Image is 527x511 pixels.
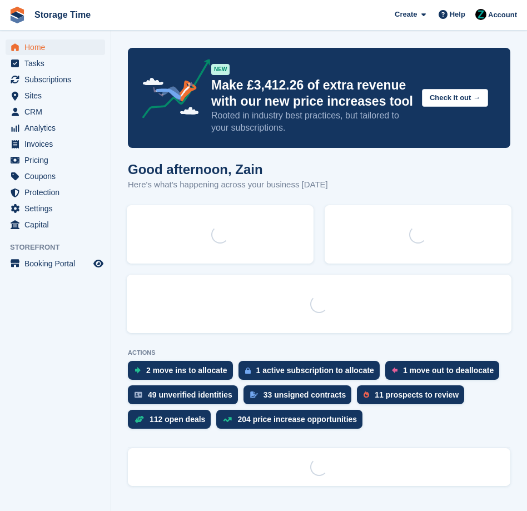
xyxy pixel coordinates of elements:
span: Home [24,39,91,55]
a: menu [6,168,105,184]
a: 204 price increase opportunities [216,410,368,434]
a: Storage Time [30,6,95,24]
button: Check it out → [422,89,488,107]
a: Preview store [92,257,105,270]
img: verify_identity-adf6edd0f0f0b5bbfe63781bf79b02c33cf7c696d77639b501bdc392416b5a36.svg [135,391,142,398]
div: 49 unverified identities [148,390,232,399]
span: CRM [24,104,91,120]
div: 204 price increase opportunities [237,415,357,424]
img: active_subscription_to_allocate_icon-d502201f5373d7db506a760aba3b589e785aa758c864c3986d89f69b8ff3... [245,367,251,374]
span: Sites [24,88,91,103]
a: 2 move ins to allocate [128,361,238,385]
a: menu [6,201,105,216]
span: Coupons [24,168,91,184]
a: 112 open deals [128,410,216,434]
p: ACTIONS [128,349,510,356]
img: prospect-51fa495bee0391a8d652442698ab0144808aea92771e9ea1ae160a38d050c398.svg [364,391,369,398]
span: Analytics [24,120,91,136]
a: menu [6,104,105,120]
img: Zain Sarwar [475,9,486,20]
div: 33 unsigned contracts [263,390,346,399]
span: Tasks [24,56,91,71]
a: menu [6,185,105,200]
a: menu [6,120,105,136]
span: Pricing [24,152,91,168]
p: Here's what's happening across your business [DATE] [128,178,328,191]
span: Help [450,9,465,20]
span: Storefront [10,242,111,253]
img: stora-icon-8386f47178a22dfd0bd8f6a31ec36ba5ce8667c1dd55bd0f319d3a0aa187defe.svg [9,7,26,23]
p: Make £3,412.26 of extra revenue with our new price increases tool [211,77,413,110]
p: Rooted in industry best practices, but tailored to your subscriptions. [211,110,413,134]
span: Booking Portal [24,256,91,271]
a: menu [6,217,105,232]
a: menu [6,152,105,168]
img: move_outs_to_deallocate_icon-f764333ba52eb49d3ac5e1228854f67142a1ed5810a6f6cc68b1a99e826820c5.svg [392,367,397,374]
a: 1 move out to deallocate [385,361,505,385]
img: price_increase_opportunities-93ffe204e8149a01c8c9dc8f82e8f89637d9d84a8eef4429ea346261dce0b2c0.svg [223,417,232,422]
span: Protection [24,185,91,200]
a: 49 unverified identities [128,385,243,410]
span: Create [395,9,417,20]
a: menu [6,39,105,55]
div: 1 move out to deallocate [403,366,494,375]
a: 11 prospects to review [357,385,470,410]
div: 11 prospects to review [375,390,459,399]
a: menu [6,56,105,71]
div: 112 open deals [150,415,205,424]
img: price-adjustments-announcement-icon-8257ccfd72463d97f412b2fc003d46551f7dbcb40ab6d574587a9cd5c0d94... [133,59,211,122]
a: 33 unsigned contracts [243,385,357,410]
div: 2 move ins to allocate [146,366,227,375]
span: Subscriptions [24,72,91,87]
img: move_ins_to_allocate_icon-fdf77a2bb77ea45bf5b3d319d69a93e2d87916cf1d5bf7949dd705db3b84f3ca.svg [135,367,141,374]
a: menu [6,72,105,87]
div: NEW [211,64,230,75]
h1: Good afternoon, Zain [128,162,328,177]
a: menu [6,136,105,152]
img: deal-1b604bf984904fb50ccaf53a9ad4b4a5d6e5aea283cecdc64d6e3604feb123c2.svg [135,415,144,423]
span: Account [488,9,517,21]
span: Capital [24,217,91,232]
img: contract_signature_icon-13c848040528278c33f63329250d36e43548de30e8caae1d1a13099fd9432cc5.svg [250,391,258,398]
div: 1 active subscription to allocate [256,366,374,375]
a: menu [6,88,105,103]
span: Invoices [24,136,91,152]
a: menu [6,256,105,271]
a: 1 active subscription to allocate [238,361,385,385]
span: Settings [24,201,91,216]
